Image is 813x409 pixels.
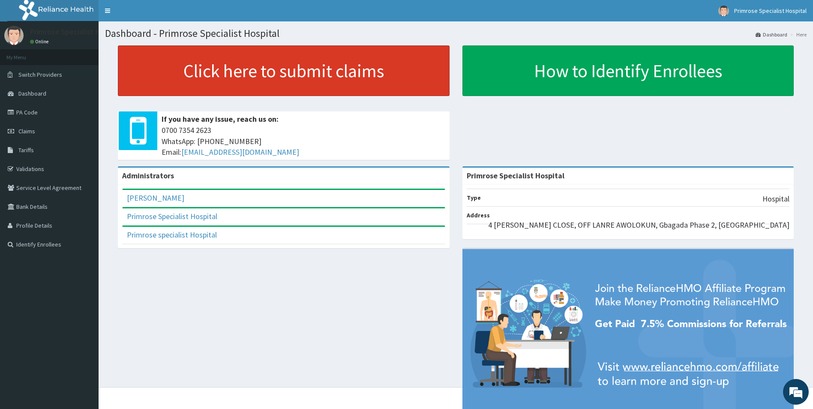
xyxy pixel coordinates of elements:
li: Here [788,31,807,38]
a: [EMAIL_ADDRESS][DOMAIN_NAME] [181,147,299,157]
a: Click here to submit claims [118,45,450,96]
a: [PERSON_NAME] [127,193,184,203]
img: User Image [718,6,729,16]
a: Dashboard [756,31,787,38]
span: Dashboard [18,90,46,97]
strong: Primrose Specialist Hospital [467,171,564,180]
a: Primrose specialist Hospital [127,230,217,240]
b: Address [467,211,490,219]
a: Online [30,39,51,45]
span: 0700 7354 2623 WhatsApp: [PHONE_NUMBER] Email: [162,125,445,158]
span: Primrose Specialist Hospital [734,7,807,15]
p: Primrose Specialist Hospital [30,28,124,36]
b: If you have any issue, reach us on: [162,114,279,124]
span: Switch Providers [18,71,62,78]
span: Claims [18,127,35,135]
img: User Image [4,26,24,45]
a: Primrose Specialist Hospital [127,211,217,221]
b: Administrators [122,171,174,180]
span: Tariffs [18,146,34,154]
p: Hospital [762,193,789,204]
b: Type [467,194,481,201]
h1: Dashboard - Primrose Specialist Hospital [105,28,807,39]
a: How to Identify Enrollees [462,45,794,96]
p: 4 [PERSON_NAME] CLOSE, OFF LANRE AWOLOKUN, Gbagada Phase 2, [GEOGRAPHIC_DATA] [488,220,789,231]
